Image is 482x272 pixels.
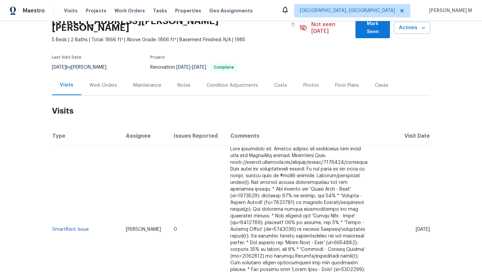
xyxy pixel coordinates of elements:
span: Visits [64,7,78,14]
h2: Visits [52,95,430,127]
span: - [176,65,206,70]
span: [PERSON_NAME] M [426,7,472,14]
span: 0 [174,227,177,232]
div: Cases [375,82,388,89]
span: Last Visit Date [52,55,81,59]
div: by [PERSON_NAME] [52,63,114,71]
div: Visits [60,82,73,88]
button: Actions [394,22,430,34]
th: Type [52,127,120,145]
span: Project [150,55,165,59]
span: [PERSON_NAME] [126,227,161,232]
div: Costs [274,82,287,89]
div: Work Orders [89,82,117,89]
th: Issues Reported [168,127,225,145]
span: [DATE] [192,65,206,70]
span: Properties [175,7,201,14]
span: Actions [399,24,425,32]
div: Maintenance [133,82,161,89]
th: Assignee [120,127,168,145]
span: Mark Seen [361,20,385,36]
span: Projects [86,7,106,14]
button: Mark Seen [355,18,390,38]
th: Visit Date [373,127,430,145]
span: [DATE] [52,65,66,70]
div: Condition Adjustments [207,82,258,89]
span: [GEOGRAPHIC_DATA], [GEOGRAPHIC_DATA] [300,7,395,14]
div: Notes [177,82,190,89]
span: Geo Assignments [209,7,253,14]
div: Floor Plans [335,82,359,89]
span: Tasks [153,8,167,13]
span: [DATE] [176,65,190,70]
span: Not seen [DATE] [311,21,352,35]
div: Photos [303,82,319,89]
span: Renovation [150,65,237,70]
h2: [STREET_ADDRESS][PERSON_NAME][PERSON_NAME] [52,18,287,31]
button: Copy Address [287,18,299,30]
a: SmartRent Issue [52,227,89,232]
span: Maestro [23,7,45,14]
span: Work Orders [114,7,145,14]
span: 5 Beds | 2 Baths | Total: 1866 ft² | Above Grade: 1866 ft² | Basement Finished: N/A | 1985 [52,37,299,43]
span: [DATE] [416,227,430,232]
span: Complete [211,65,237,69]
th: Comments [225,127,373,145]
